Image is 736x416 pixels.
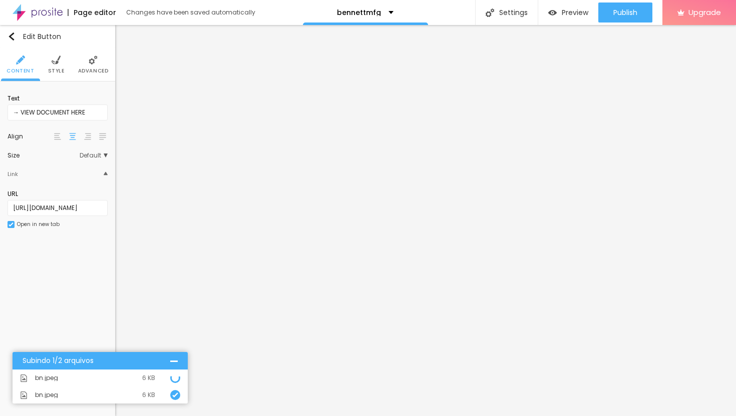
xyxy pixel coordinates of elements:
[84,133,91,140] img: paragraph-right-align.svg
[99,133,106,140] img: paragraph-justified-align.svg
[9,222,14,227] img: Icone
[20,391,28,399] img: Icone
[115,25,736,416] iframe: Editor
[16,55,25,64] img: Icone
[8,163,108,184] div: IconeLink
[80,152,108,158] span: Default
[8,152,80,158] div: Size
[613,8,637,16] span: Publish
[7,68,34,73] span: Content
[172,392,178,398] img: Icone
[69,133,76,140] img: paragraph-center-align.svg
[48,68,65,73] span: Style
[104,171,108,175] img: Icone
[8,189,108,198] div: URL
[486,8,494,17] img: Icone
[8,168,18,179] div: Link
[142,375,155,381] div: 6 KB
[8,94,108,103] div: Text
[548,8,557,17] img: view-1.svg
[78,68,109,73] span: Advanced
[126,9,255,15] div: Changes have been saved automatically
[142,392,155,398] div: 6 KB
[68,9,116,16] div: Page editor
[8,32,61,40] div: Edit Button
[54,133,61,140] img: paragraph-left-align.svg
[598,2,652,22] button: Publish
[8,133,53,139] div: Align
[8,32,16,40] img: Icone
[538,2,598,22] button: Preview
[337,9,381,16] p: bennettmfg
[35,392,58,398] span: bn.jpeg
[562,8,588,16] span: Preview
[89,55,98,64] img: Icone
[17,222,60,227] div: Open in new tab
[52,55,61,64] img: Icone
[688,8,721,16] span: Upgrade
